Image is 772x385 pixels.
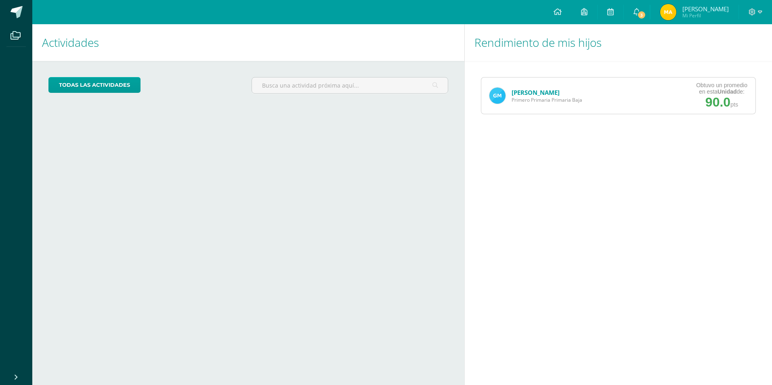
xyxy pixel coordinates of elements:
div: Obtuvo un promedio en esta de: [696,82,747,95]
span: pts [730,101,738,108]
a: [PERSON_NAME] [512,88,560,96]
h1: Rendimiento de mis hijos [474,24,762,61]
strong: Unidad [717,88,736,95]
img: fb2a8d3933f617aa0fa17ee21f3d5df1.png [660,4,676,20]
img: 2a8d86987289303ae6bbea48217632b3.png [489,88,506,104]
span: 90.0 [705,95,730,109]
input: Busca una actividad próxima aquí... [252,77,448,93]
span: 3 [637,10,646,19]
h1: Actividades [42,24,455,61]
a: todas las Actividades [48,77,141,93]
span: [PERSON_NAME] [682,5,729,13]
span: Primero Primaria Primaria Baja [512,96,582,103]
span: Mi Perfil [682,12,729,19]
